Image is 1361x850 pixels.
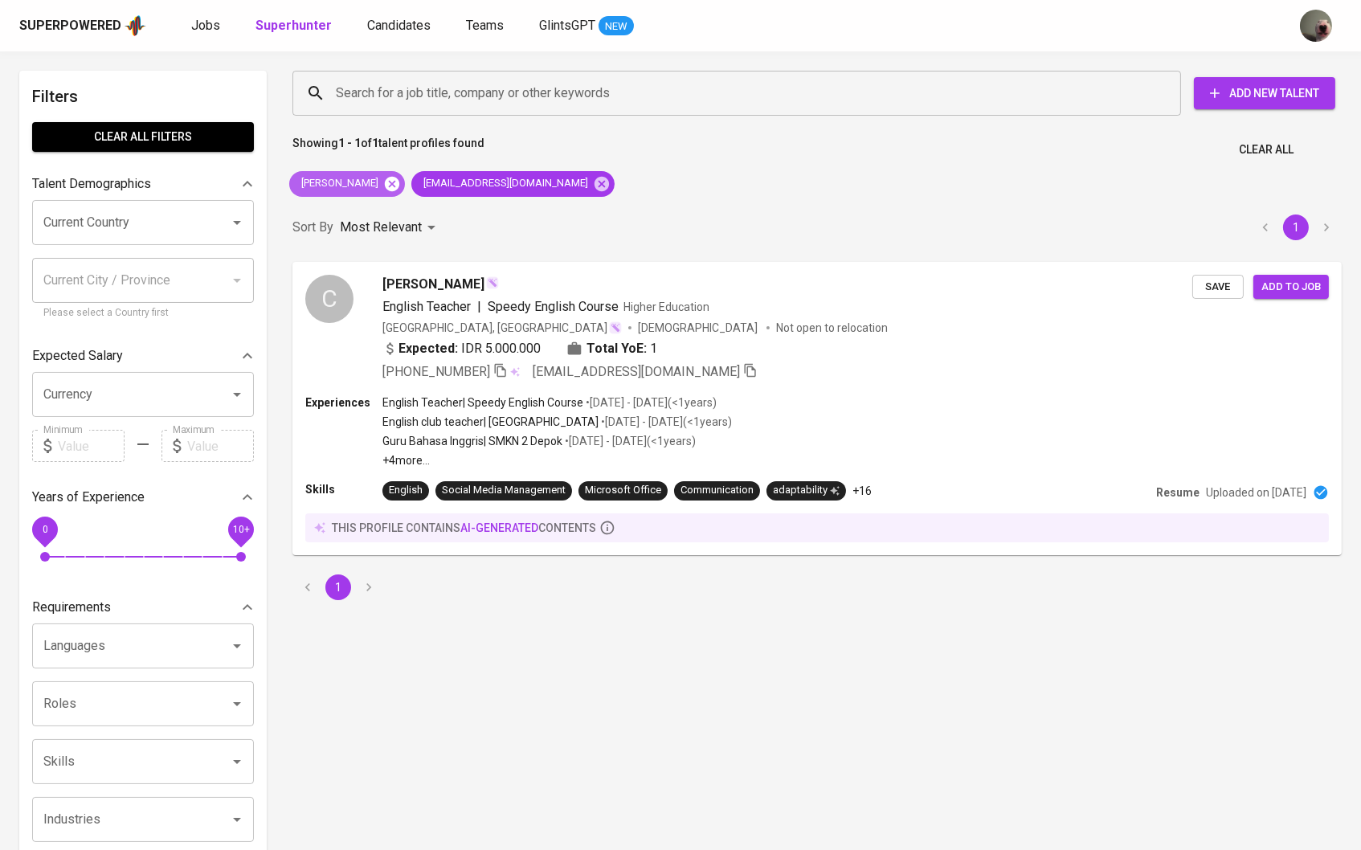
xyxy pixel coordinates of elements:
[382,433,562,449] p: Guru Bahasa Inggris | SMKN 2 Depok
[255,16,335,36] a: Superhunter
[332,520,596,536] p: this profile contains contents
[32,122,254,152] button: Clear All filters
[191,16,223,36] a: Jobs
[325,574,351,600] button: page 1
[226,383,248,406] button: Open
[367,18,431,33] span: Candidates
[442,483,566,498] div: Social Media Management
[539,16,634,36] a: GlintsGPT NEW
[1239,140,1294,160] span: Clear All
[292,574,384,600] nav: pagination navigation
[1232,135,1300,165] button: Clear All
[305,394,382,411] p: Experiences
[58,430,125,462] input: Value
[382,394,583,411] p: English Teacher | Speedy English Course
[292,218,333,237] p: Sort By
[340,213,441,243] div: Most Relevant
[232,524,249,535] span: 10+
[292,262,1342,555] a: C[PERSON_NAME]English Teacher|Speedy English CourseHigher Education[GEOGRAPHIC_DATA], [GEOGRAPHIC...
[226,635,248,657] button: Open
[226,808,248,831] button: Open
[650,339,657,358] span: 1
[382,275,484,294] span: [PERSON_NAME]
[32,174,151,194] p: Talent Demographics
[466,18,504,33] span: Teams
[372,137,378,149] b: 1
[1156,484,1200,501] p: Resume
[226,693,248,715] button: Open
[539,18,595,33] span: GlintsGPT
[411,176,598,191] span: [EMAIL_ADDRESS][DOMAIN_NAME]
[305,481,382,497] p: Skills
[19,14,146,38] a: Superpoweredapp logo
[1300,10,1332,42] img: aji.muda@glints.com
[305,275,354,323] div: C
[382,299,471,314] span: English Teacher
[411,171,615,197] div: [EMAIL_ADDRESS][DOMAIN_NAME]
[42,524,47,535] span: 0
[45,127,241,147] span: Clear All filters
[486,276,499,289] img: magic_wand.svg
[776,320,888,336] p: Not open to relocation
[609,321,622,334] img: magic_wand.svg
[599,18,634,35] span: NEW
[32,168,254,200] div: Talent Demographics
[389,483,423,498] div: English
[255,18,332,33] b: Superhunter
[1206,484,1306,501] p: Uploaded on [DATE]
[32,591,254,623] div: Requirements
[289,171,405,197] div: [PERSON_NAME]
[533,364,740,379] span: [EMAIL_ADDRESS][DOMAIN_NAME]
[466,16,507,36] a: Teams
[226,750,248,773] button: Open
[1207,84,1322,104] span: Add New Talent
[32,346,123,366] p: Expected Salary
[773,483,840,498] div: adaptability
[586,339,647,358] b: Total YoE:
[367,16,434,36] a: Candidates
[187,430,254,462] input: Value
[477,297,481,317] span: |
[340,218,422,237] p: Most Relevant
[125,14,146,38] img: app logo
[32,598,111,617] p: Requirements
[43,305,243,321] p: Please select a Country first
[1194,77,1335,109] button: Add New Talent
[382,364,490,379] span: [PHONE_NUMBER]
[623,300,709,313] span: Higher Education
[1192,275,1244,300] button: Save
[32,488,145,507] p: Years of Experience
[19,17,121,35] div: Superpowered
[338,137,361,149] b: 1 - 1
[460,521,538,534] span: AI-generated
[382,320,622,336] div: [GEOGRAPHIC_DATA], [GEOGRAPHIC_DATA]
[1250,215,1342,240] nav: pagination navigation
[226,211,248,234] button: Open
[599,414,732,430] p: • [DATE] - [DATE] ( <1 years )
[585,483,661,498] div: Microsoft Office
[191,18,220,33] span: Jobs
[382,452,732,468] p: +4 more ...
[32,340,254,372] div: Expected Salary
[638,320,760,336] span: [DEMOGRAPHIC_DATA]
[292,135,484,165] p: Showing of talent profiles found
[1261,278,1321,296] span: Add to job
[382,414,599,430] p: English club teacher | [GEOGRAPHIC_DATA]
[398,339,458,358] b: Expected:
[852,483,872,499] p: +16
[382,339,541,358] div: IDR 5.000.000
[1283,215,1309,240] button: page 1
[32,84,254,109] h6: Filters
[1253,275,1329,300] button: Add to job
[32,481,254,513] div: Years of Experience
[289,176,388,191] span: [PERSON_NAME]
[1200,278,1236,296] span: Save
[562,433,696,449] p: • [DATE] - [DATE] ( <1 years )
[583,394,717,411] p: • [DATE] - [DATE] ( <1 years )
[488,299,619,314] span: Speedy English Course
[680,483,754,498] div: Communication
